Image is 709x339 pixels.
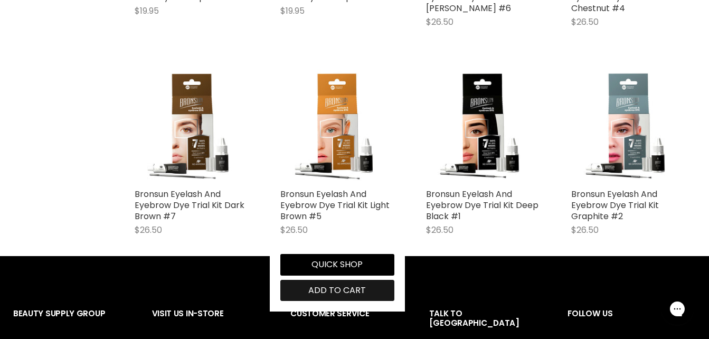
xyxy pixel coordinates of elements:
[426,69,540,183] img: Bronsun Eyelash And Eyebrow Dye Trial Kit Deep Black #1
[280,69,394,183] img: Bronsun Eyelash And Eyebrow Dye Trial Kit Light Brown #5
[280,5,305,17] span: $19.95
[135,188,244,222] a: Bronsun Eyelash And Eyebrow Dye Trial Kit Dark Brown #7
[571,188,659,222] a: Bronsun Eyelash And Eyebrow Dye Trial Kit Graphite #2
[571,224,599,236] span: $26.50
[426,188,538,222] a: Bronsun Eyelash And Eyebrow Dye Trial Kit Deep Black #1
[426,224,453,236] span: $26.50
[426,16,453,28] span: $26.50
[308,284,366,296] span: Add to cart
[280,254,394,275] button: Quick shop
[656,289,698,328] iframe: Gorgias live chat messenger
[280,280,394,301] button: Add to cart
[571,16,599,28] span: $26.50
[571,69,685,183] img: Bronsun Eyelash And Eyebrow Dye Trial Kit Graphite #2
[280,224,308,236] span: $26.50
[135,224,162,236] span: $26.50
[280,188,390,222] a: Bronsun Eyelash And Eyebrow Dye Trial Kit Light Brown #5
[135,69,249,183] img: Bronsun Eyelash And Eyebrow Dye Trial Kit Dark Brown #7
[135,5,159,17] span: $19.95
